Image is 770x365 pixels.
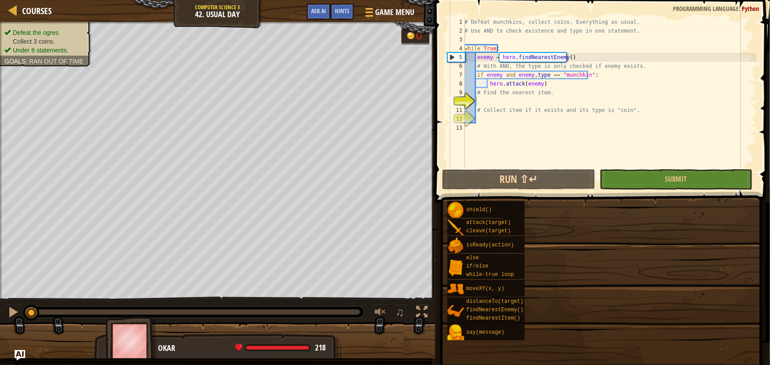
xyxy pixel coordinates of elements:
[158,343,332,354] div: Okar
[4,37,85,46] li: Collect 3 coins.
[466,228,511,234] span: cleave(target)
[447,324,464,341] img: portrait.png
[447,62,465,71] div: 6
[375,7,414,18] span: Game Menu
[13,38,55,45] span: Collect 3 coins.
[466,242,514,248] span: isReady(action)
[335,7,349,15] span: Hints
[13,47,68,54] span: Under 8 statements.
[447,97,465,106] div: 10
[235,344,326,352] div: health: 218 / 218
[401,27,430,45] div: Team 'humans' has 0 gold.
[447,123,465,132] div: 13
[447,303,464,320] img: portrait.png
[447,26,465,35] div: 2
[394,304,409,322] button: ♫
[447,220,464,236] img: portrait.png
[447,259,464,276] img: portrait.png
[600,169,753,190] button: Submit
[4,28,85,37] li: Defeat the ogres.
[466,220,511,226] span: attack(target)
[466,298,524,305] span: distanceTo(target)
[447,115,465,123] div: 12
[447,35,465,44] div: 3
[29,58,83,65] span: Ran out of time
[315,342,326,353] span: 218
[22,5,52,17] span: Courses
[466,307,524,313] span: findNearestEnemy()
[447,44,465,53] div: 4
[447,281,464,298] img: portrait.png
[311,7,326,15] span: Ask AI
[4,304,22,322] button: Ctrl + P: Pause
[307,4,331,20] button: Ask AI
[447,237,464,254] img: portrait.png
[665,174,687,184] span: Submit
[447,88,465,97] div: 9
[466,286,504,292] span: moveXY(x, y)
[358,4,420,24] button: Game Menu
[26,58,29,65] span: :
[372,304,389,322] button: Adjust volume
[466,315,520,321] span: findNearestItem()
[466,329,504,335] span: say(message)
[447,71,465,79] div: 7
[673,4,739,13] span: Programming language
[447,106,465,115] div: 11
[447,202,464,219] img: portrait.png
[18,5,52,17] a: Courses
[13,29,60,36] span: Defeat the ogres.
[466,207,492,213] span: shield()
[395,305,404,319] span: ♫
[442,169,595,190] button: Run ⇧↵
[4,58,26,65] span: Goals
[742,4,759,13] span: Python
[466,272,514,278] span: while-true loop
[447,18,465,26] div: 1
[466,255,479,261] span: else
[448,53,465,62] div: 5
[466,263,488,269] span: if/else
[413,304,431,322] button: Toggle fullscreen
[4,46,85,55] li: Under 8 statements.
[15,350,25,361] button: Ask AI
[739,4,742,13] span: :
[416,30,425,41] div: 0
[447,79,465,88] div: 8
